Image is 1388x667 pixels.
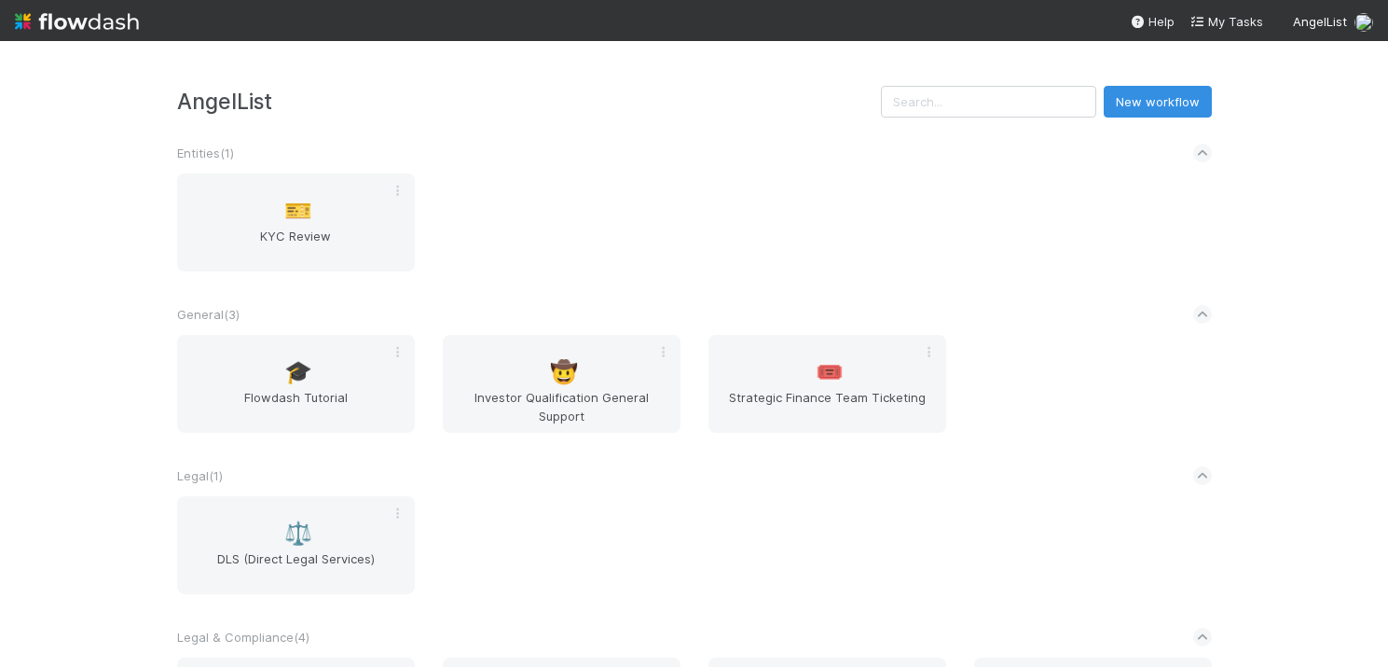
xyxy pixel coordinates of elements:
[1293,14,1347,29] span: AngelList
[881,86,1096,118] input: Search...
[1130,12,1175,31] div: Help
[708,335,946,433] a: 🎟️Strategic Finance Team Ticketing
[177,89,881,114] h3: AngelList
[550,360,578,384] span: 🤠
[177,335,415,433] a: 🎓Flowdash Tutorial
[177,174,415,271] a: 🎫KYC Review
[284,360,312,384] span: 🎓
[716,388,939,425] span: Strategic Finance Team Ticketing
[185,388,407,425] span: Flowdash Tutorial
[185,227,407,264] span: KYC Review
[1189,12,1263,31] a: My Tasks
[1354,13,1373,32] img: avatar_cd087ddc-540b-4a45-9726-71183506ed6a.png
[177,146,234,160] span: Entities ( 1 )
[15,6,139,37] img: logo-inverted-e16ddd16eac7371096b0.svg
[177,496,415,594] a: ⚖️DLS (Direct Legal Services)
[284,521,312,546] span: ⚖️
[443,335,680,433] a: 🤠Investor Qualification General Support
[284,199,312,223] span: 🎫
[185,549,407,587] span: DLS (Direct Legal Services)
[177,468,223,483] span: Legal ( 1 )
[816,360,844,384] span: 🎟️
[177,630,309,645] span: Legal & Compliance ( 4 )
[450,388,673,425] span: Investor Qualification General Support
[177,307,240,322] span: General ( 3 )
[1189,14,1263,29] span: My Tasks
[1104,86,1212,118] button: New workflow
